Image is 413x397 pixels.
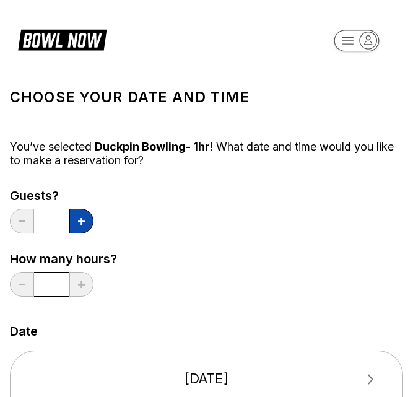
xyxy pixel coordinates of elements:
[95,140,210,153] span: Duckpin Bowling- 1hr
[10,189,93,203] label: Guests?
[10,140,403,167] div: You’ve selected ! What date and time would you like to make a reservation for?
[10,89,403,106] h1: Choose your Date and time
[30,370,383,387] div: [DATE]
[10,325,38,338] label: Date
[361,370,381,390] button: Next Month
[10,252,117,266] label: How many hours?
